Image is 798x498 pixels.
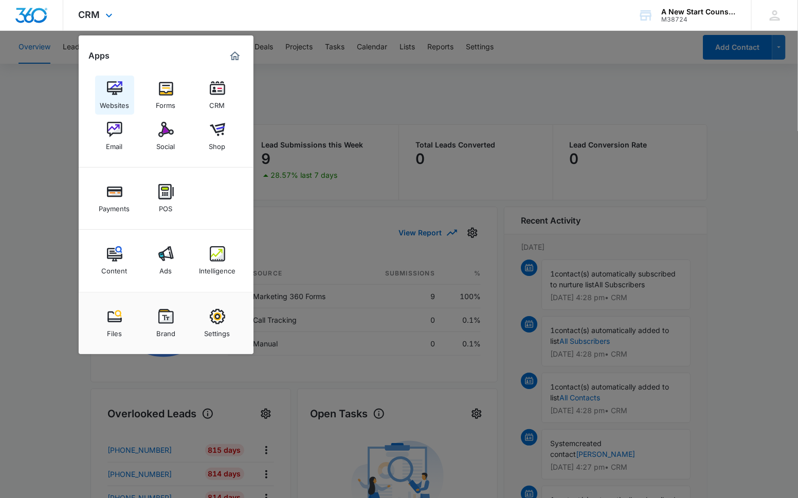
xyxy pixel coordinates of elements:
span: CRM [79,9,100,20]
div: Email [106,137,123,151]
a: POS [147,179,186,218]
div: Content [102,262,128,275]
a: Marketing 360® Dashboard [227,48,243,64]
div: account name [661,8,736,16]
a: CRM [198,76,237,115]
div: CRM [210,96,225,109]
a: Content [95,241,134,280]
a: Payments [95,179,134,218]
div: Settings [205,324,230,338]
a: Intelligence [198,241,237,280]
a: Ads [147,241,186,280]
a: Forms [147,76,186,115]
div: Forms [156,96,176,109]
div: Websites [100,96,129,109]
div: Social [157,137,175,151]
div: Files [107,324,122,338]
div: Intelligence [199,262,235,275]
div: Brand [156,324,175,338]
a: Brand [147,304,186,343]
div: Ads [160,262,172,275]
a: Files [95,304,134,343]
a: Settings [198,304,237,343]
a: Social [147,117,186,156]
div: POS [159,199,173,213]
h2: Apps [89,51,110,61]
a: Shop [198,117,237,156]
a: Websites [95,76,134,115]
div: account id [661,16,736,23]
a: Email [95,117,134,156]
div: Payments [99,199,130,213]
div: Shop [209,137,226,151]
